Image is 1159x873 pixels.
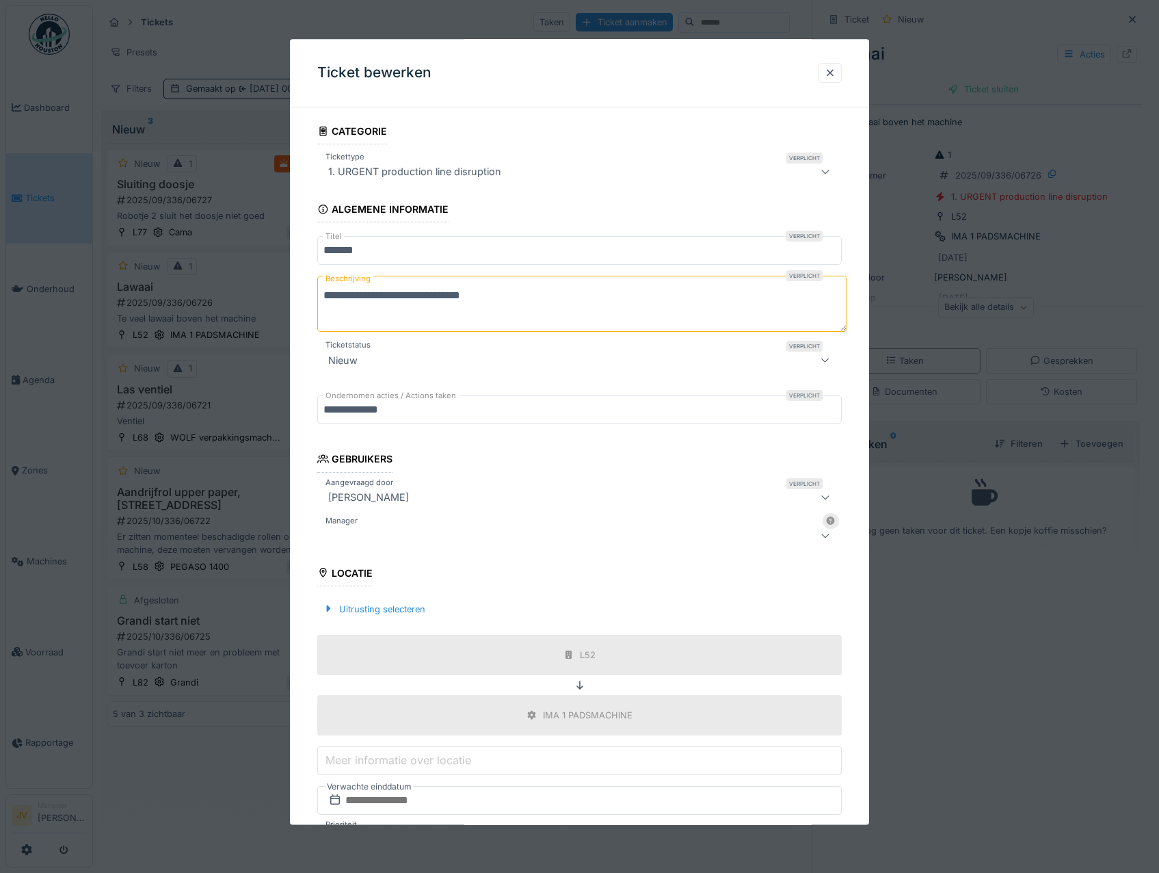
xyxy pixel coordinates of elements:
[543,709,632,722] div: IMA 1 PADSMACHINE
[323,819,360,831] label: Prioriteit
[786,231,823,242] div: Verplicht
[323,340,373,352] label: Ticketstatus
[317,600,431,618] div: Uitrusting selecteren
[786,271,823,282] div: Verplicht
[323,271,373,288] label: Beschrijving
[317,449,393,473] div: Gebruikers
[323,489,414,506] div: [PERSON_NAME]
[786,478,823,489] div: Verplicht
[786,391,823,402] div: Verplicht
[317,200,449,223] div: Algemene informatie
[580,649,596,662] div: L52
[323,164,507,181] div: 1. URGENT production line disruption
[317,121,388,144] div: Categorie
[317,64,431,81] h3: Ticket bewerken
[323,352,363,369] div: Nieuw
[323,477,396,488] label: Aangevraagd door
[317,563,373,586] div: Locatie
[323,231,345,243] label: Titel
[786,153,823,164] div: Verplicht
[323,152,367,164] label: Tickettype
[786,341,823,352] div: Verplicht
[325,779,413,794] label: Verwachte einddatum
[323,753,474,769] label: Meer informatie over locatie
[323,391,459,402] label: Ondernomen acties / Actions taken
[323,515,360,527] label: Manager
